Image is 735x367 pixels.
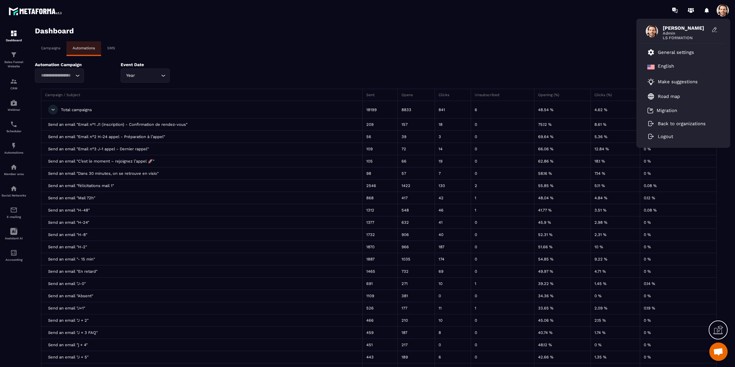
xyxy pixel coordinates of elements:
img: formation [10,51,17,58]
span: Send an email "J + 2" [48,318,89,323]
td: 443 [362,351,398,363]
td: 906 [398,229,435,241]
td: 8.61 % [591,118,640,131]
td: 41 [435,216,471,229]
span: Send an email "Absent" [48,294,93,298]
td: 1377 [362,216,398,229]
td: 1 [471,204,534,216]
td: 34.36 % [534,290,591,302]
td: 0 % [640,155,716,167]
td: 0.12 % [640,192,716,204]
p: E-mailing [2,215,26,219]
td: 0.08 % [640,180,716,192]
div: Search for option [121,69,170,83]
span: Admin [663,31,709,36]
td: 0.08 % [640,204,716,216]
td: 18199 [362,101,398,118]
td: 632 [398,216,435,229]
td: 0 [471,253,534,265]
td: 42 [435,192,471,204]
td: 0 [471,265,534,278]
p: English [658,63,674,71]
td: 41.77 % [534,204,591,216]
td: 19 [435,155,471,167]
p: Scheduler [2,129,26,133]
td: 548 [398,204,435,216]
td: 14 [435,143,471,155]
a: schedulerschedulerScheduler [2,116,26,137]
td: 1.74 % [591,327,640,339]
td: 1870 [362,241,398,253]
span: [PERSON_NAME] [663,25,709,31]
td: 2 [471,180,534,192]
a: Road map [647,93,680,100]
input: Search for option [136,72,160,79]
td: 3.51 % [591,204,640,216]
td: 177 [398,302,435,314]
td: 0 % [640,143,716,155]
td: 0 % [640,339,716,351]
td: 0 [471,118,534,131]
p: Member area [2,172,26,176]
td: 48.54 % [534,101,591,118]
td: 45.06 % [534,314,591,327]
td: 18 [435,118,471,131]
p: Webinar [2,108,26,111]
td: 187 [435,241,471,253]
p: Automation Campaign [35,62,111,67]
td: 33.65 % [534,302,591,314]
td: 5.36 % [591,131,640,143]
td: 466 [362,314,398,327]
a: Migration [647,107,677,114]
p: Make suggestions [658,79,698,84]
img: email [10,206,17,214]
span: Send an email "H-24" [48,220,89,225]
span: Send an email "H-2" [48,245,87,249]
img: social-network [10,185,17,192]
img: accountant [10,249,17,257]
td: 691 [362,278,398,290]
td: 7 [435,167,471,180]
th: Opening (%) [534,89,591,101]
td: 66 [398,155,435,167]
td: 8 [435,327,471,339]
td: 0 [471,241,534,253]
p: Assistant AI [2,237,26,240]
td: 12.84 % [591,143,640,155]
td: 18.1 % [591,155,640,167]
td: 10 % [591,241,640,253]
td: 0 % [640,253,716,265]
th: Clicks (%) [591,89,640,101]
span: Send an email "Dans 30 minutes, on se retrouve en visio" [48,171,159,176]
p: Social Networks [2,194,26,197]
span: Send an email "j + 4" [48,343,88,347]
td: 130 [435,180,471,192]
td: 1 [471,192,534,204]
td: 5.11 % [591,180,640,192]
th: Unsubscribed [471,89,534,101]
td: 6 [471,101,534,118]
td: 0 [471,290,534,302]
a: General settings [647,49,694,56]
td: 40 [435,229,471,241]
td: 11 [435,302,471,314]
td: 4.84 % [591,192,640,204]
a: formationformationDashboard [2,25,26,47]
td: 56 [362,131,398,143]
td: 69.64 % [534,131,591,143]
td: 45.9 % [534,216,591,229]
input: Search for option [39,72,74,79]
td: 0 % [640,290,716,302]
td: 0 [471,339,534,351]
td: 69 [435,265,471,278]
a: Back to organizations [647,121,706,126]
td: 2546 [362,180,398,192]
p: Logout [658,134,673,139]
td: 1035 [398,253,435,265]
td: 8833 [398,101,435,118]
a: formationformationSales Funnel Website [2,47,26,73]
td: 459 [362,327,398,339]
td: 42.66 % [534,351,591,363]
span: Year [125,72,136,79]
td: 271 [398,278,435,290]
